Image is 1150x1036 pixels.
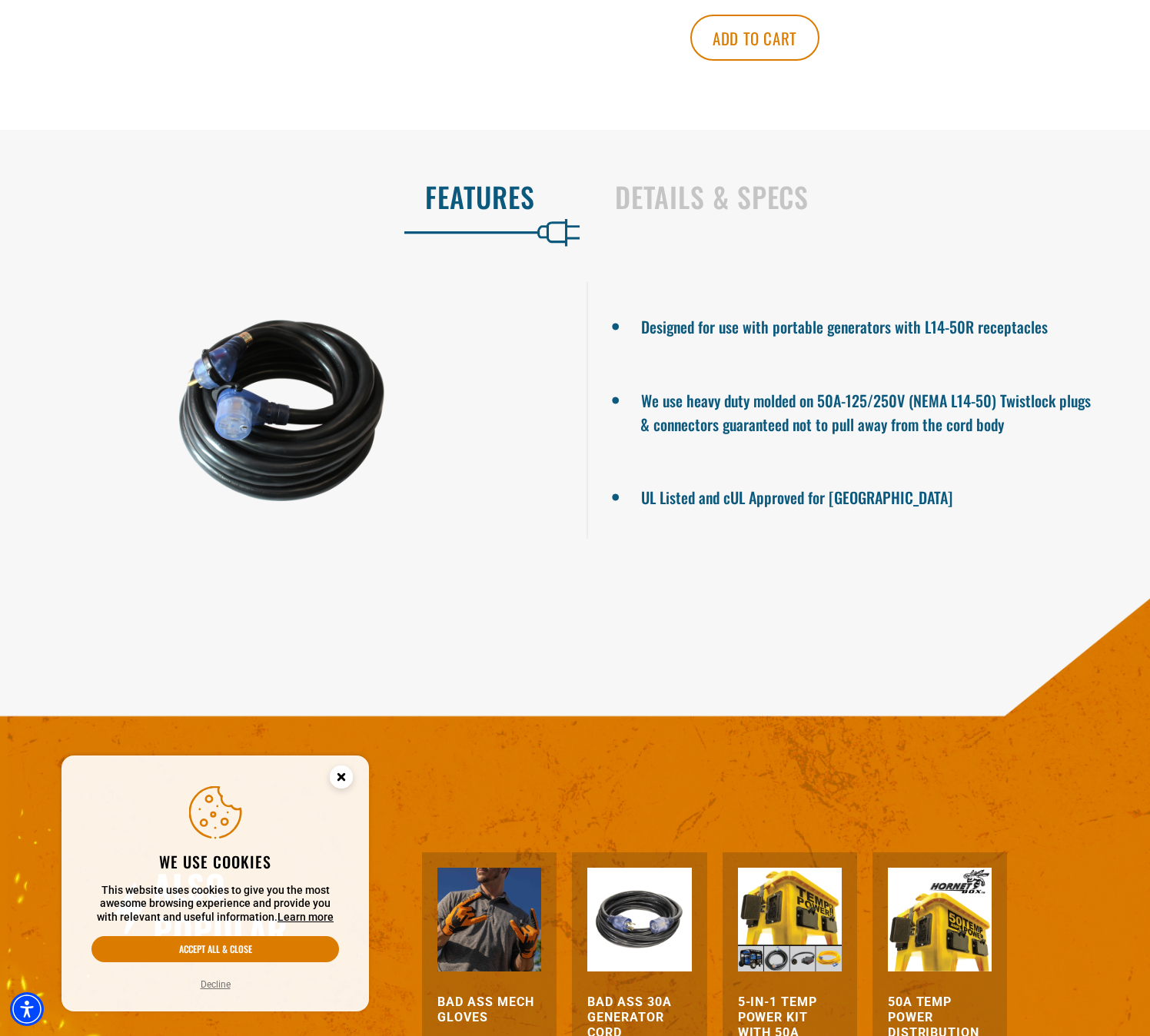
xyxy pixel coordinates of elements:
a: Bad Ass MECH Gloves [437,994,541,1025]
button: Add to cart [690,15,819,61]
li: UL Listed and cUL Approved for [GEOGRAPHIC_DATA] [640,482,1096,510]
img: orange [437,868,541,971]
a: This website uses cookies to give you the most awesome browsing experience and provide you with r... [278,911,334,923]
div: Accessibility Menu [10,992,44,1026]
button: Accept all & close [91,936,339,962]
img: black [587,868,691,971]
aside: Cookie Consent [61,755,369,1012]
p: This website uses cookies to give you the most awesome browsing experience and provide you with r... [91,884,339,925]
h2: Details & Specs [615,181,1118,213]
img: 5-in-1 Temp Power Kit with 50A Generator [738,868,842,971]
button: Close this option [314,755,369,803]
h2: We use cookies [91,852,339,872]
button: Decline [196,977,235,992]
img: 50A Temp Power Distribution Hornet Box [888,868,992,971]
li: Designed for use with portable generators with L14-50R receptacles [640,311,1096,339]
li: We use heavy duty molded on 50A-125/250V (NEMA L14-50) Twistlock plugs & connectors guaranteed no... [640,385,1096,436]
h2: Features [32,181,535,213]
